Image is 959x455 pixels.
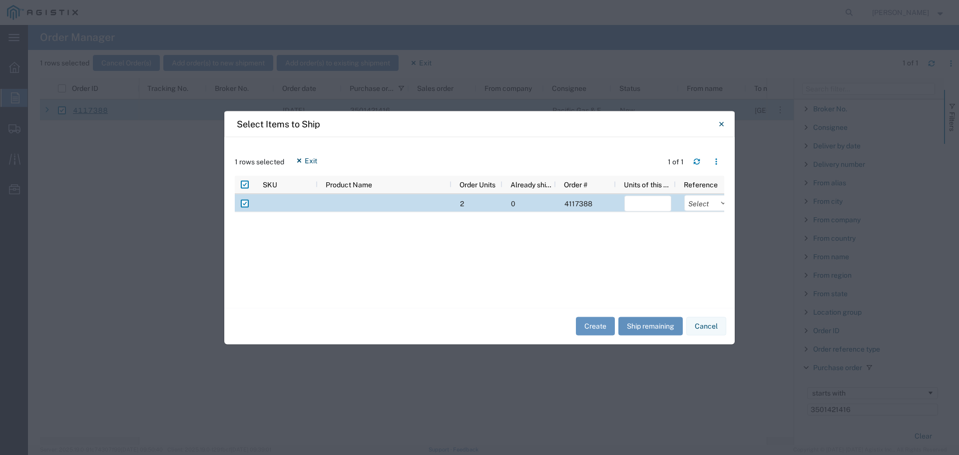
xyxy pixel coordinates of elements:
[564,199,592,207] span: 4117388
[263,180,277,188] span: SKU
[564,180,587,188] span: Order #
[668,156,685,167] div: 1 of 1
[684,180,718,188] span: Reference
[511,199,515,207] span: 0
[235,156,284,167] span: 1 rows selected
[618,317,683,336] button: Ship remaining
[689,154,705,170] button: Refresh table
[326,180,372,188] span: Product Name
[460,180,495,188] span: Order Units
[711,114,731,134] button: Close
[237,117,320,131] h4: Select Items to Ship
[576,317,615,336] button: Create
[460,199,464,207] span: 2
[288,152,325,168] button: Exit
[624,180,672,188] span: Units of this shipment
[686,317,726,336] button: Cancel
[510,180,552,188] span: Already shipped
